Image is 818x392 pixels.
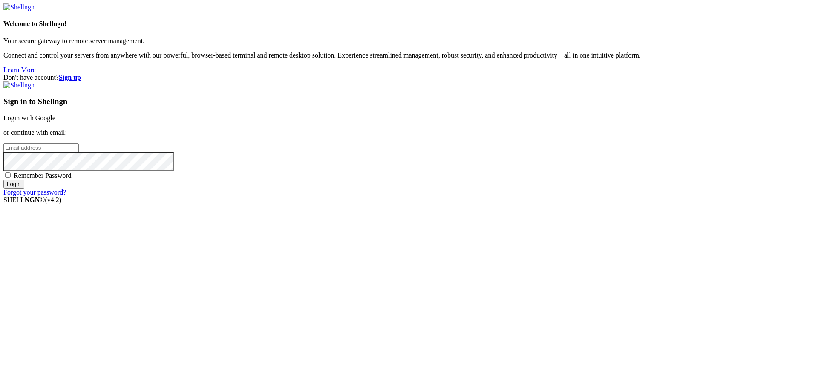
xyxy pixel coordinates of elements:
input: Email address [3,143,79,152]
a: Learn More [3,66,36,73]
div: Don't have account? [3,74,815,81]
p: or continue with email: [3,129,815,136]
input: Login [3,180,24,189]
img: Shellngn [3,81,35,89]
p: Connect and control your servers from anywhere with our powerful, browser-based terminal and remo... [3,52,815,59]
h3: Sign in to Shellngn [3,97,815,106]
a: Forgot your password? [3,189,66,196]
h4: Welcome to Shellngn! [3,20,815,28]
img: Shellngn [3,3,35,11]
span: 4.2.0 [45,196,62,203]
span: SHELL © [3,196,61,203]
input: Remember Password [5,172,11,178]
span: Remember Password [14,172,72,179]
a: Login with Google [3,114,55,122]
p: Your secure gateway to remote server management. [3,37,815,45]
a: Sign up [59,74,81,81]
b: NGN [25,196,40,203]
